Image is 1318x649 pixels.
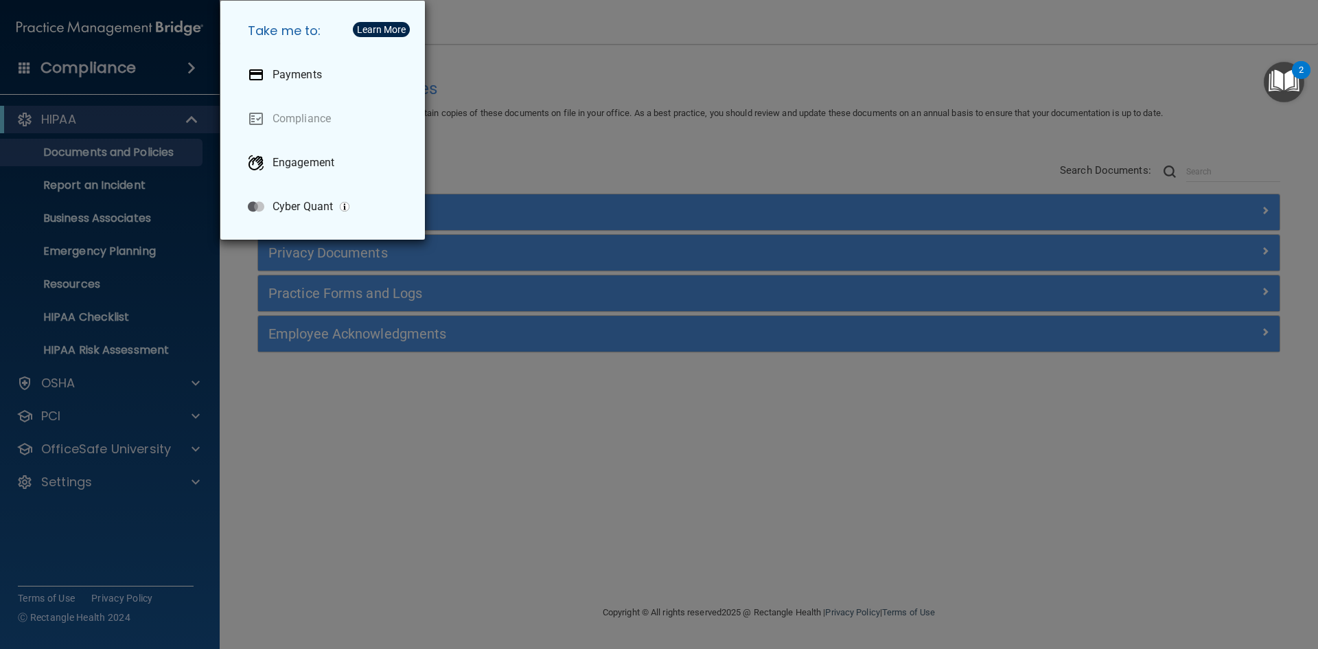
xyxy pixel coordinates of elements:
[237,187,414,226] a: Cyber Quant
[273,68,322,82] p: Payments
[237,12,414,50] h5: Take me to:
[357,25,406,34] div: Learn More
[237,100,414,138] a: Compliance
[1249,554,1302,606] iframe: Drift Widget Chat Controller
[273,200,333,214] p: Cyber Quant
[1299,70,1304,88] div: 2
[237,56,414,94] a: Payments
[237,144,414,182] a: Engagement
[273,156,334,170] p: Engagement
[1264,62,1304,102] button: Open Resource Center, 2 new notifications
[353,22,410,37] button: Learn More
